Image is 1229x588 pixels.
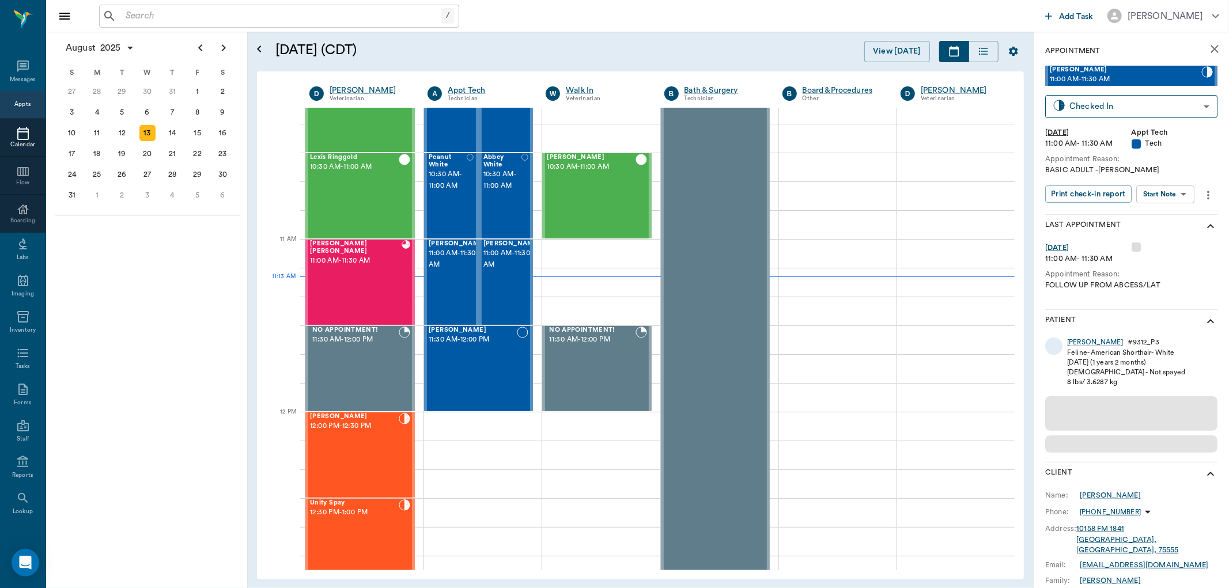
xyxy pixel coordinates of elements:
[448,85,528,96] a: Appt Tech
[1045,127,1132,138] div: [DATE]
[429,248,486,271] span: 11:00 AM - 11:30 AM
[424,66,479,153] div: CANCELED, 10:00 AM - 10:30 AM
[1069,100,1199,113] div: Checked In
[310,240,402,255] span: [PERSON_NAME] [PERSON_NAME]
[275,41,578,59] h5: [DATE] (CDT)
[1067,337,1123,347] a: [PERSON_NAME]
[14,399,31,407] div: Forms
[310,413,399,420] span: [PERSON_NAME]
[424,153,479,239] div: NOT_CONFIRMED, 10:30 AM - 11:00 AM
[139,104,156,120] div: Wednesday, August 6, 2025
[266,406,296,435] div: 12 PM
[429,327,517,334] span: [PERSON_NAME]
[1204,219,1217,233] svg: show more
[164,166,180,183] div: Thursday, August 28, 2025
[305,239,415,325] div: READY_TO_CHECKOUT, 11:00 AM - 11:30 AM
[164,125,180,141] div: Thursday, August 14, 2025
[12,471,33,480] div: Reports
[214,104,230,120] div: Saturday, August 9, 2025
[305,498,415,585] div: CHECKED_IN, 12:30 PM - 1:00 PM
[89,146,105,162] div: Monday, August 18, 2025
[685,94,765,104] div: Technician
[1050,74,1201,85] span: 11:00 AM - 11:30 AM
[1045,138,1132,149] div: 11:00 AM - 11:30 AM
[114,187,130,203] div: Tuesday, September 2, 2025
[214,146,230,162] div: Saturday, August 23, 2025
[1045,280,1217,291] div: FOLLOW UP FROM ABCESS/LAT
[212,36,235,59] button: Next page
[190,104,206,120] div: Friday, August 8, 2025
[190,166,206,183] div: Friday, August 29, 2025
[664,86,679,101] div: B
[864,41,930,62] button: View [DATE]
[252,27,266,71] button: Open calendar
[53,5,76,28] button: Close drawer
[17,253,29,262] div: Labs
[546,86,560,101] div: W
[310,499,399,507] span: Unity Spay
[542,325,651,412] div: BOOKED, 11:30 AM - 12:00 PM
[330,94,410,104] div: Veterinarian
[135,64,160,81] div: W
[89,166,105,183] div: Monday, August 25, 2025
[424,325,533,412] div: NOT_CONFIRMED, 11:30 AM - 12:00 PM
[921,85,1001,96] a: [PERSON_NAME]
[1132,138,1218,149] div: Tech
[12,549,39,576] div: Open Intercom Messenger
[1050,66,1201,74] span: [PERSON_NAME]
[685,85,765,96] a: Bath & Surgery
[139,125,156,141] div: Today, Wednesday, August 13, 2025
[190,187,206,203] div: Friday, September 5, 2025
[190,125,206,141] div: Friday, August 15, 2025
[12,290,34,298] div: Imaging
[109,64,135,81] div: T
[164,187,180,203] div: Thursday, September 4, 2025
[1080,490,1141,500] div: [PERSON_NAME]
[566,94,646,104] div: Veterinarian
[803,85,883,96] a: Board &Procedures
[139,146,156,162] div: Wednesday, August 20, 2025
[305,325,415,412] div: BOOKED, 11:30 AM - 12:00 PM
[63,40,98,56] span: August
[1098,5,1228,26] button: [PERSON_NAME]
[1128,337,1159,347] div: # 9312_P3
[64,146,80,162] div: Sunday, August 17, 2025
[114,125,130,141] div: Tuesday, August 12, 2025
[1045,507,1080,517] div: Phone:
[1199,185,1217,205] button: more
[549,327,635,334] span: NO APPOINTMENT!
[479,66,534,153] div: CHECKED_OUT, 10:00 AM - 10:30 AM
[424,239,479,325] div: CHECKED_IN, 11:00 AM - 11:30 AM
[1143,188,1177,201] div: Start Note
[17,435,29,443] div: Staff
[164,104,180,120] div: Thursday, August 7, 2025
[448,94,528,104] div: Technician
[98,40,123,56] span: 2025
[483,248,541,271] span: 11:00 AM - 11:30 AM
[1203,37,1226,60] button: close
[310,154,399,161] span: Lexis Ringgold
[164,84,180,100] div: Thursday, July 31, 2025
[114,104,130,120] div: Tuesday, August 5, 2025
[1080,562,1208,568] a: [EMAIL_ADDRESS][DOMAIN_NAME]
[312,334,399,346] span: 11:30 AM - 12:00 PM
[1132,127,1218,138] div: Appt Tech
[139,84,156,100] div: Wednesday, July 30, 2025
[312,327,399,334] span: NO APPOINTMENT!
[114,146,130,162] div: Tuesday, August 19, 2025
[803,94,883,104] div: Other
[139,166,156,183] div: Wednesday, August 27, 2025
[1045,185,1132,203] button: Print check-in report
[429,240,486,248] span: [PERSON_NAME]
[1128,9,1203,23] div: [PERSON_NAME]
[483,154,521,169] span: Abbey White
[89,187,105,203] div: Monday, September 1, 2025
[566,85,646,96] a: Walk In
[1067,348,1185,358] div: Feline - American Shorthair - White
[89,84,105,100] div: Monday, July 28, 2025
[1045,314,1076,328] p: Patient
[190,84,206,100] div: Friday, August 1, 2025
